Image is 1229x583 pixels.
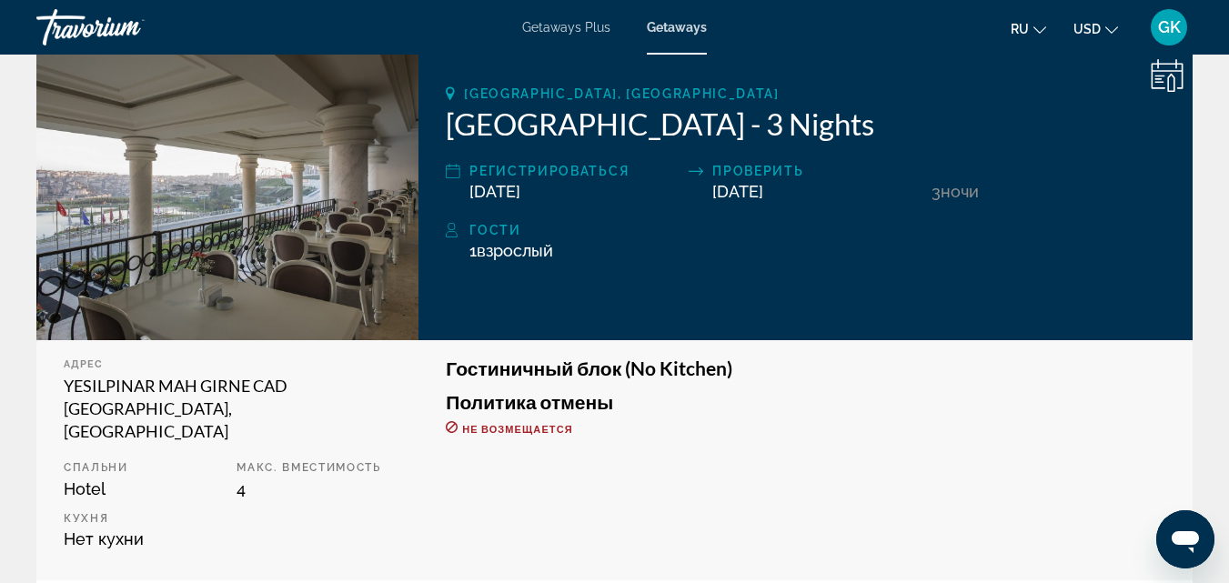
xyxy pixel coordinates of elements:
span: 4 [237,479,246,498]
h3: Политика отмены [446,392,1165,412]
span: ночи [941,182,979,201]
div: Регистрироваться [469,160,680,182]
a: Travorium [36,4,218,51]
span: ru [1011,22,1029,36]
span: 3 [932,182,941,201]
span: 1 [469,241,553,260]
span: USD [1073,22,1101,36]
div: Гости [469,219,1165,241]
span: Взрослый [477,241,553,260]
h3: Гостиничный блок (No Kitchen) [446,358,1165,378]
div: Проверить [712,160,922,182]
span: Не возмещается [462,423,572,435]
span: [GEOGRAPHIC_DATA], [GEOGRAPHIC_DATA] [464,86,779,101]
h2: [GEOGRAPHIC_DATA] - 3 Nights [446,106,1165,142]
div: YESILPINAR MAH GIRNE CAD [GEOGRAPHIC_DATA], [GEOGRAPHIC_DATA] [64,375,391,443]
span: [DATE] [469,182,520,201]
p: Спальни [64,461,218,474]
iframe: Button to launch messaging window [1156,510,1214,568]
a: Getaways [647,20,707,35]
span: Нет кухни [64,529,144,548]
button: User Menu [1145,8,1193,46]
span: Hotel [64,479,106,498]
div: Адрес [64,358,391,370]
button: Change language [1011,15,1046,42]
button: Change currency [1073,15,1118,42]
span: [DATE] [712,182,763,201]
a: Getaways Plus [522,20,610,35]
p: Макс. вместимость [237,461,391,474]
p: Кухня [64,512,218,525]
span: GK [1158,18,1181,36]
